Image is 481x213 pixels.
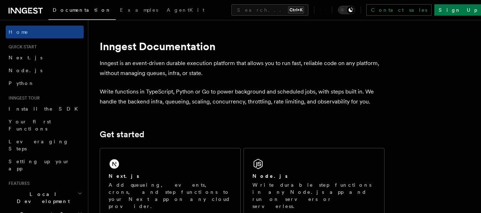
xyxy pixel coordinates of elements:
p: Write functions in TypeScript, Python or Go to power background and scheduled jobs, with steps bu... [100,87,385,107]
span: Next.js [9,55,42,60]
span: Node.js [9,68,42,73]
a: Python [6,77,84,90]
span: Quick start [6,44,37,50]
a: Node.js [6,64,84,77]
button: Local Development [6,188,84,208]
a: Home [6,26,84,38]
h2: Next.js [109,172,139,180]
span: Inngest tour [6,95,40,101]
span: Examples [120,7,158,13]
span: Home [9,28,28,36]
button: Toggle dark mode [338,6,355,14]
span: Install the SDK [9,106,82,112]
span: Setting up your app [9,159,70,171]
a: AgentKit [162,2,209,19]
a: Contact sales [366,4,432,16]
span: Features [6,181,30,186]
a: Install the SDK [6,102,84,115]
a: Setting up your app [6,155,84,175]
h2: Node.js [252,172,288,180]
p: Inngest is an event-driven durable execution platform that allows you to run fast, reliable code ... [100,58,385,78]
span: AgentKit [167,7,204,13]
span: Local Development [6,191,78,205]
p: Add queueing, events, crons, and step functions to your Next app on any cloud provider. [109,181,232,210]
kbd: Ctrl+K [288,6,304,14]
a: Get started [100,129,144,139]
span: Documentation [53,7,111,13]
a: Examples [116,2,162,19]
button: Search...Ctrl+K [231,4,308,16]
a: Leveraging Steps [6,135,84,155]
a: Documentation [48,2,116,20]
span: Your first Functions [9,119,51,132]
span: Leveraging Steps [9,139,69,151]
p: Write durable step functions in any Node.js app and run on servers or serverless. [252,181,376,210]
h1: Inngest Documentation [100,40,385,53]
a: Next.js [6,51,84,64]
a: Your first Functions [6,115,84,135]
span: Python [9,80,35,86]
